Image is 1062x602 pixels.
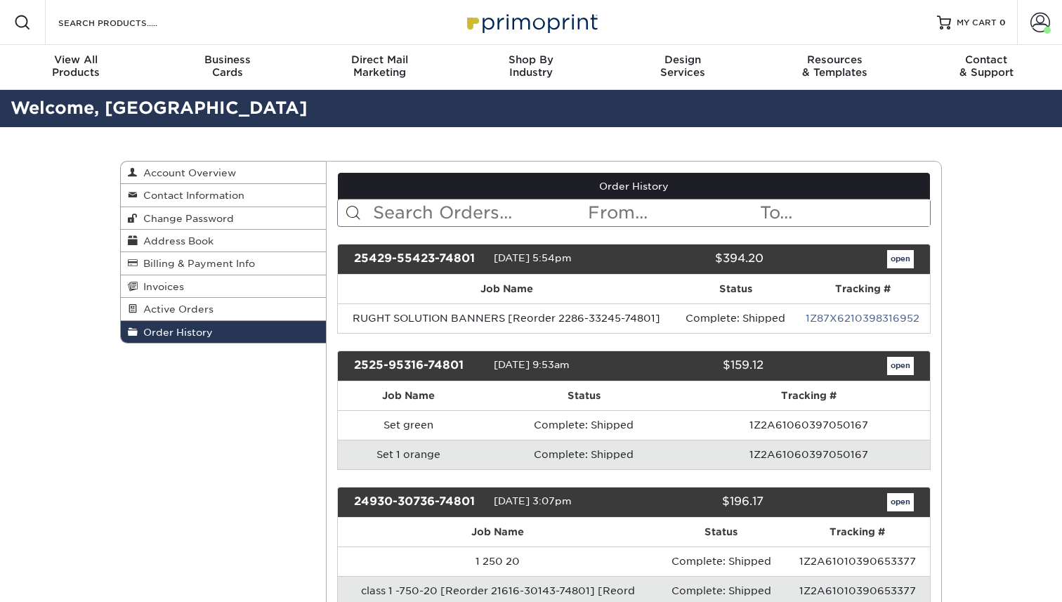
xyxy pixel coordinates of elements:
[676,303,795,333] td: Complete: Shipped
[688,410,930,440] td: 1Z2A61060397050167
[759,45,910,90] a: Resources& Templates
[607,53,759,66] span: Design
[759,53,910,66] span: Resources
[586,199,758,226] input: From...
[806,313,919,324] a: 1Z87X6210398316952
[676,275,795,303] th: Status
[121,252,326,275] a: Billing & Payment Info
[688,440,930,469] td: 1Z2A61060397050167
[121,184,326,207] a: Contact Information
[338,440,480,469] td: Set 1 orange
[121,207,326,230] a: Change Password
[121,275,326,298] a: Invoices
[759,199,930,226] input: To...
[343,250,494,268] div: 25429-55423-74801
[461,7,601,37] img: Primoprint
[152,53,303,66] span: Business
[138,327,213,338] span: Order History
[887,357,914,375] a: open
[138,235,214,247] span: Address Book
[152,53,303,79] div: Cards
[999,18,1006,27] span: 0
[121,162,326,184] a: Account Overview
[338,547,658,576] td: 1 250 20
[138,190,244,201] span: Contact Information
[303,45,455,90] a: Direct MailMarketing
[138,213,234,224] span: Change Password
[343,493,494,511] div: 24930-30736-74801
[785,547,930,576] td: 1Z2A61010390653377
[658,518,785,547] th: Status
[455,45,607,90] a: Shop ByIndustry
[138,258,255,269] span: Billing & Payment Info
[759,53,910,79] div: & Templates
[338,275,676,303] th: Job Name
[338,381,480,410] th: Job Name
[607,45,759,90] a: DesignServices
[957,17,997,29] span: MY CART
[480,410,688,440] td: Complete: Shipped
[494,252,572,263] span: [DATE] 5:54pm
[121,298,326,320] a: Active Orders
[480,381,688,410] th: Status
[121,230,326,252] a: Address Book
[607,53,759,79] div: Services
[658,547,785,576] td: Complete: Shipped
[910,53,1062,79] div: & Support
[343,357,494,375] div: 2525-95316-74801
[303,53,455,79] div: Marketing
[372,199,587,226] input: Search Orders...
[455,53,607,79] div: Industry
[480,440,688,469] td: Complete: Shipped
[688,381,930,410] th: Tracking #
[623,493,773,511] div: $196.17
[796,275,930,303] th: Tracking #
[338,518,658,547] th: Job Name
[121,321,326,343] a: Order History
[138,281,184,292] span: Invoices
[494,495,572,506] span: [DATE] 3:07pm
[338,173,931,199] a: Order History
[138,167,236,178] span: Account Overview
[338,303,676,333] td: RUGHT SOLUTION BANNERS [Reorder 2286-33245-74801]
[338,410,480,440] td: Set green
[910,45,1062,90] a: Contact& Support
[152,45,303,90] a: BusinessCards
[455,53,607,66] span: Shop By
[887,250,914,268] a: open
[494,359,570,370] span: [DATE] 9:53am
[910,53,1062,66] span: Contact
[57,14,194,31] input: SEARCH PRODUCTS.....
[138,303,214,315] span: Active Orders
[887,493,914,511] a: open
[785,518,930,547] th: Tracking #
[623,250,773,268] div: $394.20
[623,357,773,375] div: $159.12
[303,53,455,66] span: Direct Mail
